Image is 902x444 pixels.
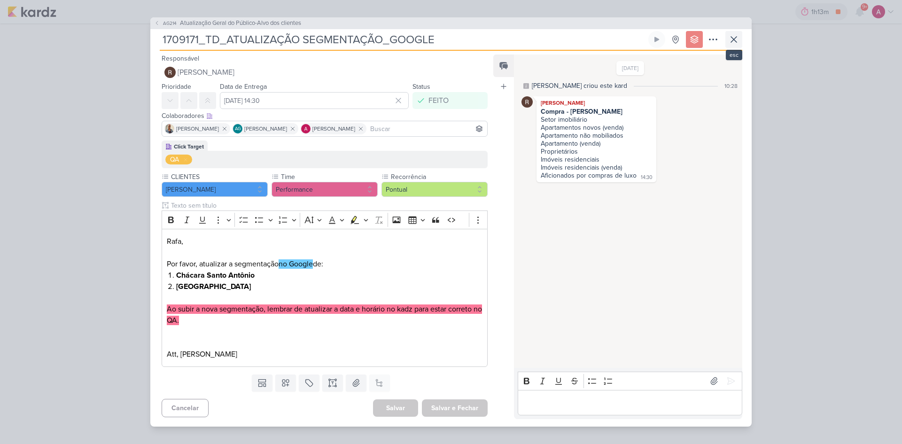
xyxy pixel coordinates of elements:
[532,81,627,91] div: [PERSON_NAME] criou este kard
[167,258,482,270] p: Por favor, atualizar a segmentação de:
[176,125,219,133] span: [PERSON_NAME]
[167,349,482,360] p: Att, [PERSON_NAME]
[176,271,255,280] strong: Chácara Santo Antônio
[160,31,646,48] input: Kard Sem Título
[541,108,622,116] strong: Compra - [PERSON_NAME]
[280,172,378,182] label: Time
[178,67,234,78] span: [PERSON_NAME]
[272,182,378,197] button: Performance
[162,210,488,229] div: Editor toolbar
[162,55,199,62] label: Responsável
[518,390,742,416] div: Editor editing area: main
[521,96,533,108] img: Rafael Dornelles
[641,174,653,181] div: 14:30
[174,142,204,151] div: Click Target
[162,64,488,81] button: [PERSON_NAME]
[412,92,488,109] button: FEITO
[653,36,661,43] div: Ligar relógio
[154,19,301,28] button: AG214 Atualização Geral do Público-Alvo dos clientes
[233,124,242,133] div: Aline Gimenez Graciano
[428,95,449,106] div: FEITO
[162,20,178,27] span: AG214
[541,116,637,179] div: Setor imobiliário Apartamentos novos (venda) Apartamento não mobiliados Apartamento (venda) Propr...
[162,111,488,121] div: Colaboradores
[164,67,176,78] img: Rafael Dornelles
[381,182,488,197] button: Pontual
[180,19,301,28] span: Atualização Geral do Público-Alvo dos clientes
[368,123,485,134] input: Buscar
[538,98,654,108] div: [PERSON_NAME]
[170,155,179,164] div: QA
[169,201,488,210] input: Texto sem título
[162,182,268,197] button: [PERSON_NAME]
[235,127,241,132] p: AG
[412,83,430,91] label: Status
[176,282,251,291] strong: [GEOGRAPHIC_DATA]
[518,372,742,390] div: Editor toolbar
[312,125,355,133] span: [PERSON_NAME]
[162,399,209,417] button: Cancelar
[170,172,268,182] label: CLIENTES
[390,172,488,182] label: Recorrência
[726,50,742,60] div: esc
[220,92,409,109] input: Select a date
[301,124,311,133] img: Alessandra Gomes
[167,236,482,247] p: Rafa,
[162,83,191,91] label: Prioridade
[724,82,738,90] div: 10:28
[165,124,174,133] img: Iara Santos
[167,304,482,325] mark: Ao subir a nova segmentação, lembrar de atualizar a data e horário no kadz para estar correto no QA.
[162,229,488,367] div: Editor editing area: main
[279,259,313,269] mark: no Google
[244,125,287,133] span: [PERSON_NAME]
[220,83,267,91] label: Data de Entrega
